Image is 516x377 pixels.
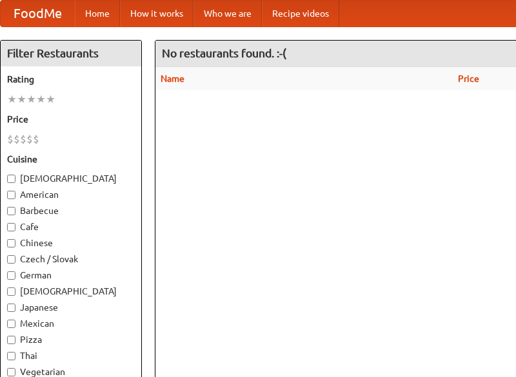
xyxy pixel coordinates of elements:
input: Chinese [7,239,15,247]
label: Chinese [7,237,135,249]
label: Pizza [7,333,135,346]
input: Japanese [7,304,15,312]
input: Thai [7,352,15,360]
label: [DEMOGRAPHIC_DATA] [7,172,135,185]
label: Thai [7,349,135,362]
label: Mexican [7,317,135,330]
input: Vegetarian [7,368,15,376]
a: Price [458,73,479,84]
label: Cafe [7,220,135,233]
ng-pluralize: No restaurants found. :-( [162,47,286,59]
label: Japanese [7,301,135,314]
a: Recipe videos [262,1,339,26]
a: Home [75,1,120,26]
li: ★ [46,92,55,106]
input: [DEMOGRAPHIC_DATA] [7,287,15,296]
label: Barbecue [7,204,135,217]
li: ★ [17,92,26,106]
label: German [7,269,135,282]
input: Czech / Slovak [7,255,15,264]
a: Who we are [193,1,262,26]
input: [DEMOGRAPHIC_DATA] [7,175,15,183]
label: American [7,188,135,201]
input: German [7,271,15,280]
li: ★ [26,92,36,106]
h5: Rating [7,73,135,86]
label: Czech / Slovak [7,253,135,266]
h5: Cuisine [7,153,135,166]
li: $ [14,132,20,146]
li: $ [20,132,26,146]
li: ★ [7,92,17,106]
input: Pizza [7,336,15,344]
input: Cafe [7,223,15,231]
a: Name [161,73,184,84]
input: Barbecue [7,207,15,215]
h4: Filter Restaurants [1,41,141,66]
li: $ [26,132,33,146]
li: ★ [36,92,46,106]
a: How it works [120,1,193,26]
input: American [7,191,15,199]
li: $ [7,132,14,146]
label: [DEMOGRAPHIC_DATA] [7,285,135,298]
input: Mexican [7,320,15,328]
h5: Price [7,113,135,126]
a: FoodMe [1,1,75,26]
li: $ [33,132,39,146]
